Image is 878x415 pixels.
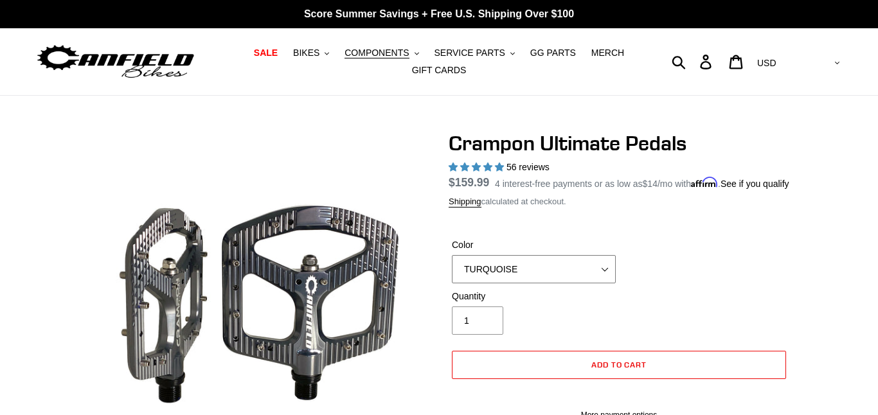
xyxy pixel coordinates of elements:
h1: Crampon Ultimate Pedals [449,131,789,155]
span: GIFT CARDS [412,65,467,76]
span: 56 reviews [506,162,550,172]
button: SERVICE PARTS [427,44,521,62]
a: GG PARTS [524,44,582,62]
span: SERVICE PARTS [434,48,505,58]
a: GIFT CARDS [406,62,473,79]
span: COMPONENTS [345,48,409,58]
a: Shipping [449,197,481,207]
span: Affirm [691,177,718,188]
span: BIKES [293,48,319,58]
span: 4.95 stars [449,162,506,172]
a: SALE [247,44,284,62]
span: $159.99 [449,176,489,189]
span: Add to cart [591,360,647,369]
span: GG PARTS [530,48,576,58]
p: 4 interest-free payments or as low as /mo with . [495,174,789,191]
button: COMPONENTS [338,44,425,62]
div: calculated at checkout. [449,195,789,208]
button: Add to cart [452,351,786,379]
span: $14 [643,179,658,189]
span: MERCH [591,48,624,58]
a: See if you qualify - Learn more about Affirm Financing (opens in modal) [721,179,789,189]
label: Color [452,238,616,252]
button: BIKES [287,44,336,62]
img: Canfield Bikes [35,42,196,82]
a: MERCH [585,44,631,62]
label: Quantity [452,290,616,303]
span: SALE [254,48,278,58]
